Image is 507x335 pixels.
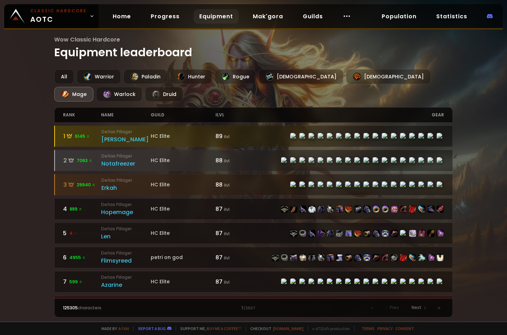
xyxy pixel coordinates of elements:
[346,69,431,84] div: [DEMOGRAPHIC_DATA]
[224,134,230,140] small: ilvl
[151,133,215,140] div: HC Elite
[215,156,254,165] div: 88
[101,129,151,135] small: Defias Pillager
[418,206,425,213] img: item-22807
[412,304,421,311] span: Next
[409,254,416,261] img: item-22807
[409,206,416,213] img: item-22731
[101,250,151,256] small: Defias Pillager
[299,230,306,237] img: item-23057
[69,230,77,237] span: 4
[63,156,101,165] div: 2
[151,254,215,261] div: petri on god
[345,230,352,237] img: item-23070
[247,9,289,24] a: Mak'gora
[101,135,151,144] div: [PERSON_NAME]
[101,201,151,208] small: Defias Pillager
[297,9,328,24] a: Guilds
[427,230,434,237] img: item-22589
[145,87,183,102] div: Druid
[363,254,370,261] img: item-23062
[101,159,151,168] div: Notafreezer
[151,157,215,164] div: HC Elite
[101,183,151,192] div: Erkah
[70,206,82,212] span: 889
[281,206,288,213] img: item-22498
[54,35,453,44] span: Wow Classic Hardcore
[215,253,254,262] div: 87
[101,208,151,217] div: Hopemage
[382,254,389,261] img: item-19379
[254,108,444,122] div: gear
[373,254,380,261] img: item-21709
[54,69,74,84] div: All
[391,254,398,261] img: item-19950
[151,181,215,188] div: HC Elite
[54,271,453,292] a: 7599 Defias PillagerAzarineHC Elite87 ilvlitem-22498item-18814item-22983item-2577item-22496item-2...
[281,254,288,261] img: item-22943
[30,8,87,25] span: AOTC
[69,279,83,285] span: 599
[101,256,151,265] div: Flimsyreed
[418,254,425,261] img: item-23049
[54,198,453,220] a: 4889 Defias PillagerHopemageHC Elite87 ilvlitem-22498item-21608item-22499item-6795item-22496item-...
[345,254,352,261] img: item-22503
[391,206,398,213] img: item-23001
[207,326,242,331] a: Buy me a coffee
[63,205,101,213] div: 4
[259,69,343,84] div: [DEMOGRAPHIC_DATA]
[4,4,99,28] a: Classic HardcoreAOTC
[124,69,167,84] div: Paladin
[363,206,370,213] img: item-22501
[54,295,453,317] a: 833509 Defias PillagerGakga87 ilvlitem-22498item-21608item-22499item-17723item-22496item-22502ite...
[327,230,334,237] img: item-22496
[308,254,315,261] img: item-23069
[77,182,96,188] span: 29940
[63,253,101,262] div: 6
[224,231,230,237] small: ilvl
[363,230,370,237] img: item-22503
[354,254,361,261] img: item-22501
[224,206,230,212] small: ilvl
[101,226,151,232] small: Defias Pillager
[290,254,297,261] img: item-22983
[400,254,407,261] img: item-22731
[382,230,389,237] img: item-23062
[290,230,297,237] img: item-22498
[427,254,434,261] img: item-22821
[151,230,215,237] div: HC Elite
[362,326,375,331] a: Terms
[377,326,393,331] a: Privacy
[290,206,297,213] img: item-21608
[151,278,215,285] div: HC Elite
[224,255,230,261] small: ilvl
[224,158,230,164] small: ilvl
[373,206,380,213] img: item-23237
[101,108,151,122] div: name
[170,69,212,84] div: Hunter
[151,205,215,213] div: HC Elite
[158,305,349,311] div: 1
[224,279,230,285] small: ilvl
[373,230,380,237] img: item-22501
[138,326,166,331] a: Report a bug
[63,277,101,286] div: 7
[215,229,254,238] div: 87
[145,9,185,24] a: Progress
[63,305,158,311] div: characters
[54,223,453,244] a: 54 Defias PillagerLenHC Elite87 ilvlitem-22498item-23057item-22499item-4335item-22496item-22502it...
[63,305,78,311] span: 125305
[437,206,444,213] img: item-22820
[273,326,303,331] a: [DOMAIN_NAME]
[63,132,101,141] div: 1
[101,153,151,159] small: Defias Pillager
[54,174,453,195] a: 329940 Defias PillagerErkahHC Elite88 ilvlitem-22498item-23057item-22983item-17723item-22496item-...
[437,230,444,237] img: item-22821
[215,108,254,122] div: ilvl
[308,206,315,213] img: item-6795
[69,255,86,261] span: 4955
[390,304,399,311] span: Prev
[151,108,215,122] div: guild
[101,274,151,281] small: Defias Pillager
[299,206,306,213] img: item-22499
